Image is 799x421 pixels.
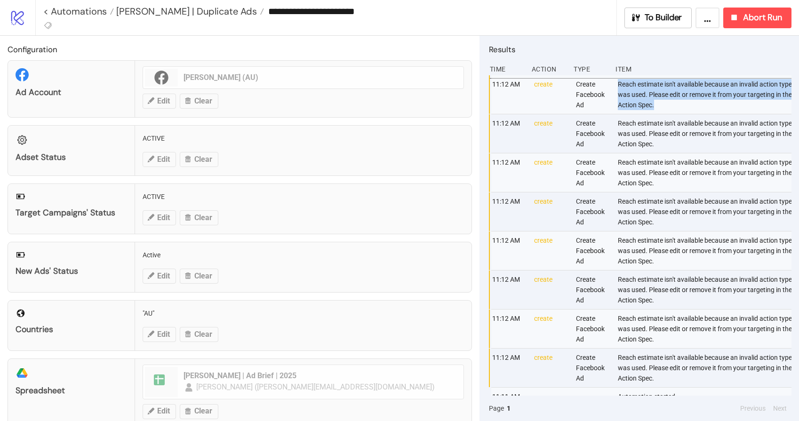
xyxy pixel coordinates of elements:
[114,7,264,16] a: [PERSON_NAME] | Duplicate Ads
[114,5,257,17] span: [PERSON_NAME] | Duplicate Ads
[533,349,568,387] div: create
[575,114,610,153] div: Create Facebook Ad
[575,75,610,114] div: Create Facebook Ad
[617,388,794,405] div: Automation started
[489,60,524,78] div: Time
[575,270,610,309] div: Create Facebook Ad
[723,8,791,28] button: Abort Run
[533,270,568,309] div: create
[617,114,794,153] div: Reach estimate isn't available because an invalid action type was used. Please edit or remove it ...
[531,60,566,78] div: Action
[8,43,472,56] h2: Configuration
[533,310,568,348] div: create
[504,403,513,413] button: 1
[617,75,794,114] div: Reach estimate isn't available because an invalid action type was used. Please edit or remove it ...
[489,43,791,56] h2: Results
[491,231,527,270] div: 11:12 AM
[573,60,608,78] div: Type
[491,153,527,192] div: 11:12 AM
[533,75,568,114] div: create
[575,192,610,231] div: Create Facebook Ad
[770,403,790,413] button: Next
[645,12,682,23] span: To Builder
[575,153,610,192] div: Create Facebook Ad
[533,114,568,153] div: create
[491,349,527,387] div: 11:12 AM
[491,270,527,309] div: 11:12 AM
[617,231,794,270] div: Reach estimate isn't available because an invalid action type was used. Please edit or remove it ...
[737,403,768,413] button: Previous
[533,231,568,270] div: create
[617,310,794,348] div: Reach estimate isn't available because an invalid action type was used. Please edit or remove it ...
[575,231,610,270] div: Create Facebook Ad
[617,349,794,387] div: Reach estimate isn't available because an invalid action type was used. Please edit or remove it ...
[491,388,527,405] div: 11:11 AM
[43,7,114,16] a: < Automations
[695,8,719,28] button: ...
[617,153,794,192] div: Reach estimate isn't available because an invalid action type was used. Please edit or remove it ...
[533,192,568,231] div: create
[533,153,568,192] div: create
[743,12,782,23] span: Abort Run
[617,192,794,231] div: Reach estimate isn't available because an invalid action type was used. Please edit or remove it ...
[575,349,610,387] div: Create Facebook Ad
[617,270,794,309] div: Reach estimate isn't available because an invalid action type was used. Please edit or remove it ...
[624,8,692,28] button: To Builder
[489,403,504,413] span: Page
[491,192,527,231] div: 11:12 AM
[491,75,527,114] div: 11:12 AM
[615,60,791,78] div: Item
[491,114,527,153] div: 11:12 AM
[575,310,610,348] div: Create Facebook Ad
[491,310,527,348] div: 11:12 AM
